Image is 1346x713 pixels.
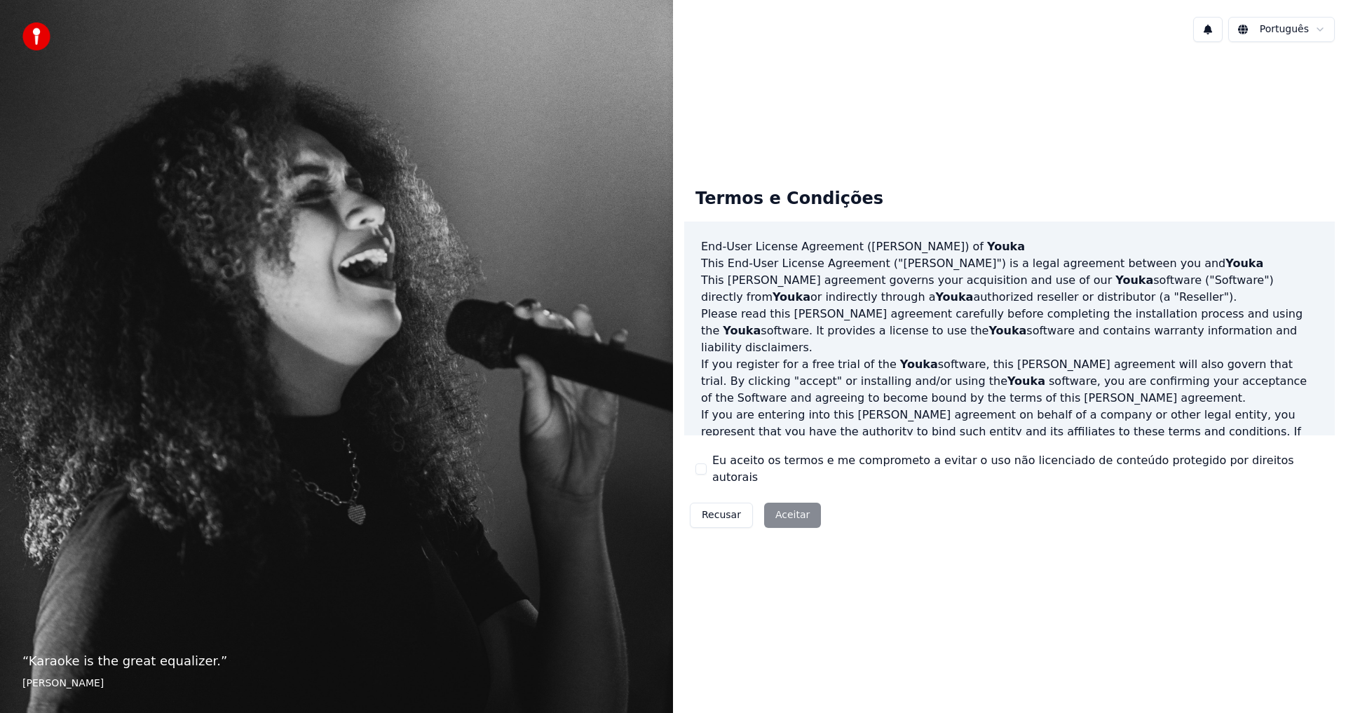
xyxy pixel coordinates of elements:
[701,306,1318,356] p: Please read this [PERSON_NAME] agreement carefully before completing the installation process and...
[773,290,810,304] span: Youka
[690,503,753,528] button: Recusar
[712,452,1324,486] label: Eu aceito os termos e me comprometo a evitar o uso não licenciado de conteúdo protegido por direi...
[900,358,938,371] span: Youka
[988,324,1026,337] span: Youka
[22,677,651,691] footer: [PERSON_NAME]
[22,22,50,50] img: youka
[684,177,895,222] div: Termos e Condições
[701,238,1318,255] h3: End-User License Agreement ([PERSON_NAME]) of
[1115,273,1153,287] span: Youka
[701,255,1318,272] p: This End-User License Agreement ("[PERSON_NAME]") is a legal agreement between you and
[701,407,1318,474] p: If you are entering into this [PERSON_NAME] agreement on behalf of a company or other legal entit...
[723,324,761,337] span: Youka
[1007,374,1045,388] span: Youka
[701,356,1318,407] p: If you register for a free trial of the software, this [PERSON_NAME] agreement will also govern t...
[701,272,1318,306] p: This [PERSON_NAME] agreement governs your acquisition and use of our software ("Software") direct...
[1225,257,1263,270] span: Youka
[22,651,651,671] p: “ Karaoke is the great equalizer. ”
[935,290,973,304] span: Youka
[987,240,1025,253] span: Youka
